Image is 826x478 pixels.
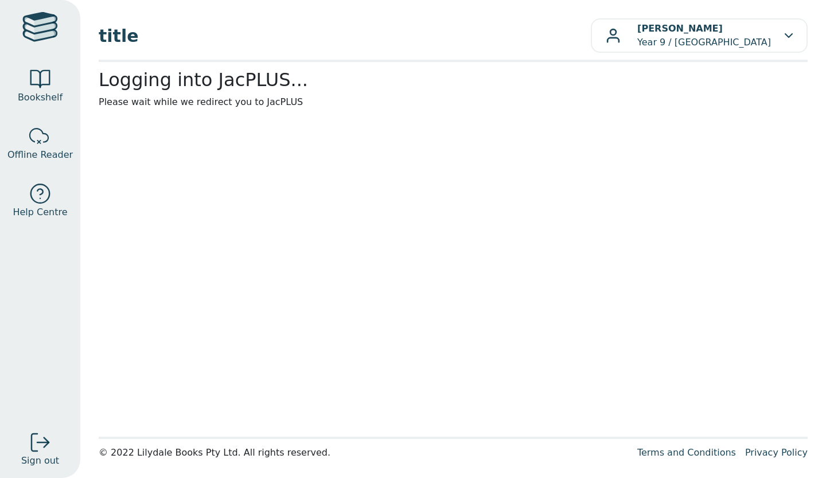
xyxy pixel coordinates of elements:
[591,18,808,53] button: [PERSON_NAME]Year 9 / [GEOGRAPHIC_DATA]
[13,205,67,219] span: Help Centre
[637,22,771,49] p: Year 9 / [GEOGRAPHIC_DATA]
[99,69,808,91] h2: Logging into JacPLUS...
[21,454,59,468] span: Sign out
[99,446,628,460] div: © 2022 Lilydale Books Pty Ltd. All rights reserved.
[7,148,73,162] span: Offline Reader
[99,23,591,49] span: title
[745,447,808,458] a: Privacy Policy
[99,95,808,109] p: Please wait while we redirect you to JacPLUS
[637,447,736,458] a: Terms and Conditions
[18,91,63,104] span: Bookshelf
[637,23,723,34] b: [PERSON_NAME]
